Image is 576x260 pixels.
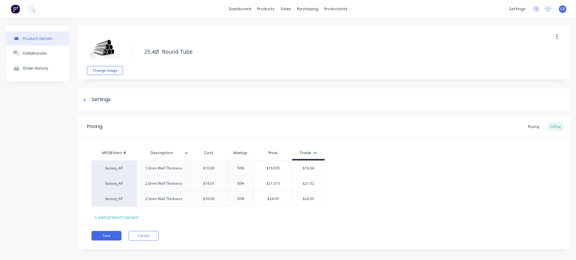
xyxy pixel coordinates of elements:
[294,4,321,13] div: purchasing
[91,176,325,191] div: factory_AF2.0mm Wall Thickness$14.0150%$21.015$21.02
[254,176,292,191] div: $21.015
[91,96,111,103] div: Settings
[23,51,46,55] div: Collaborate
[129,231,159,241] button: Cancel
[292,176,325,191] div: $21.02
[23,36,52,41] div: Product details
[87,123,102,130] div: Pricing
[97,166,130,171] div: factory_AF
[254,147,292,159] div: Price
[140,164,187,172] div: 1.6mm Wall Thickness
[506,4,529,13] div: settings
[525,122,542,131] div: Buying
[97,181,130,186] div: factory_AF
[292,161,325,176] div: $16.04
[6,31,69,46] button: Product details
[292,191,325,206] div: $24.09
[87,66,123,75] button: Change image
[87,30,123,75] div: fileChange image
[91,191,325,207] div: factory_AF2.5mm Wall Thickness$16.0650%$24.09$24.09
[141,45,520,59] textarea: 25.4Ø Round Tube
[136,147,190,159] div: Description
[6,61,69,76] button: Order History
[91,213,141,222] div: + add product variant
[226,191,256,206] div: 50%
[91,160,325,176] div: factory_AF1.6mm Wall Thickness$10.6950%$16.035$16.04
[11,4,20,13] img: Factory
[140,195,187,203] div: 2.5mm Wall Thickness
[23,66,48,70] div: Order History
[191,191,227,206] div: $16.06
[136,145,187,160] div: Description
[6,46,69,61] button: Collaborate
[254,161,292,176] div: $16.035
[321,4,350,13] div: productivity
[227,147,254,159] div: Markup
[140,180,187,187] div: 2.0mm Wall Thickness
[190,147,227,159] div: Cost
[226,176,256,191] div: 50%
[191,161,227,176] div: $10.69
[91,147,136,159] div: MYOB Item #
[97,196,130,202] div: factory_AF
[191,176,227,191] div: $14.01
[300,150,317,156] div: Trade
[560,6,565,12] span: CD
[254,191,292,206] div: $24.09
[547,122,564,131] div: Selling
[277,4,294,13] div: sales
[90,33,120,63] img: file
[226,4,254,13] a: dashboard
[91,231,121,241] button: Save
[226,161,256,176] div: 50%
[254,4,277,13] div: products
